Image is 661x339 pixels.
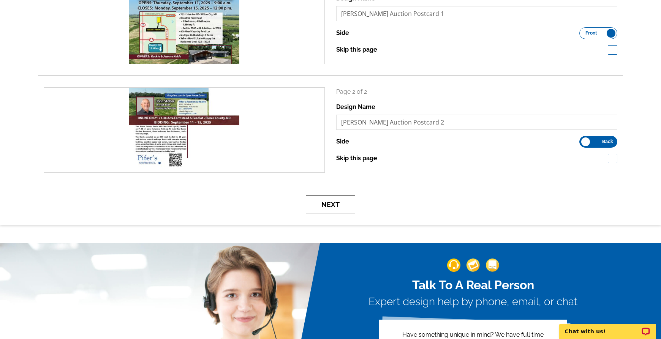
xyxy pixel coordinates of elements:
p: Page 2 of 2 [336,87,617,96]
label: Side [336,137,349,146]
img: support-img-2.png [466,259,480,272]
button: Next [306,196,355,213]
h2: Talk To A Real Person [368,278,577,292]
span: Back [602,140,613,143]
label: Design Name [336,102,375,112]
label: Side [336,28,349,38]
span: Front [585,31,597,35]
input: File Name [336,115,617,130]
h3: Expert design help by phone, email, or chat [368,295,577,308]
label: Skip this page [336,154,377,163]
iframe: LiveChat chat widget [554,315,661,339]
input: File Name [336,6,617,21]
img: support-img-3_1.png [486,259,499,272]
label: Skip this page [336,45,377,54]
img: support-img-1.png [447,259,460,272]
